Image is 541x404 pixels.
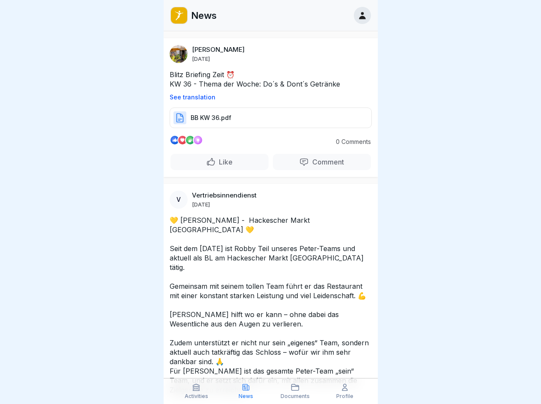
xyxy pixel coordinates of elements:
p: Comment [309,158,344,166]
p: Blitz Briefing Zeit ⏰ KW 36 - Thema der Woche: Do´s & Dont´s Getränke [170,70,372,89]
div: V [170,191,188,209]
p: Profile [336,393,353,399]
p: Like [215,158,233,166]
p: [PERSON_NAME] [192,46,245,54]
p: News [191,10,217,21]
a: BB KW 36.pdf [170,117,372,126]
p: Vertriebsinnendienst [192,192,257,199]
p: See translation [170,94,372,101]
p: [DATE] [192,55,210,62]
p: News [239,393,253,399]
p: 0 Comments [324,138,371,145]
img: oo2rwhh5g6mqyfqxhtbddxvd.png [171,7,187,24]
p: Documents [281,393,310,399]
p: [DATE] [192,201,210,208]
p: BB KW 36.pdf [191,114,231,122]
p: Activities [185,393,208,399]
